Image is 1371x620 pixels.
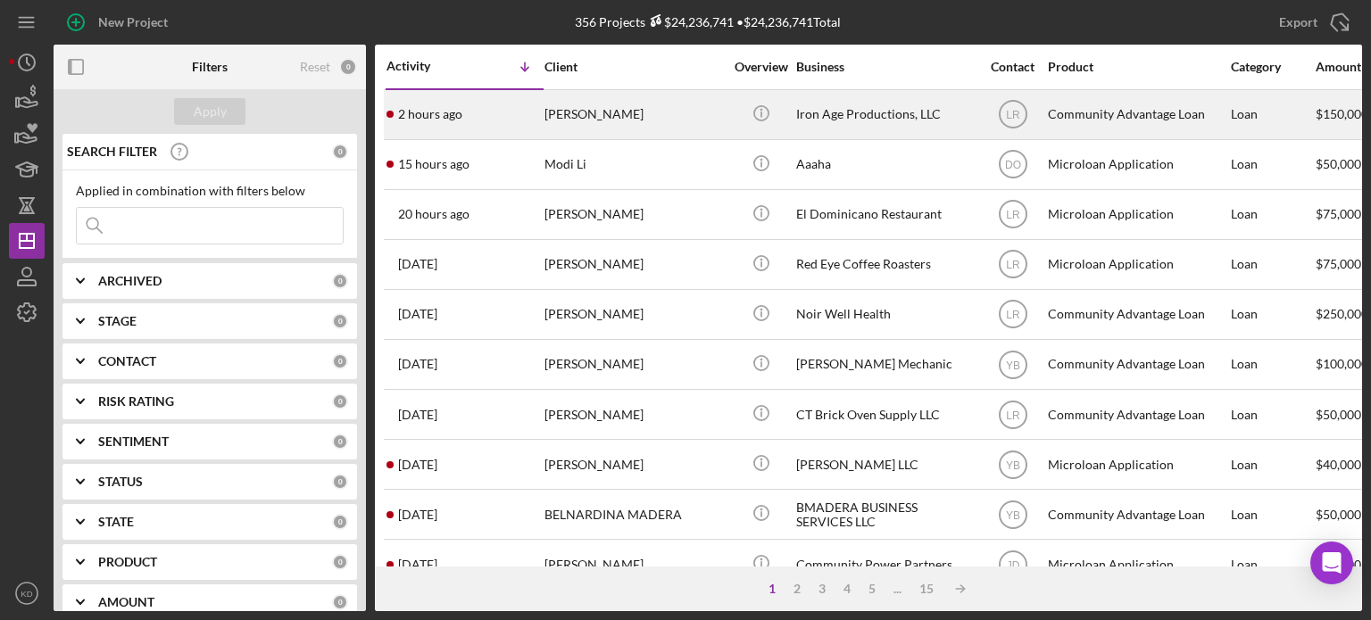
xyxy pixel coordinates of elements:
div: Loan [1231,91,1314,138]
div: [PERSON_NAME] [544,541,723,588]
time: 2025-09-17 18:41 [398,458,437,472]
div: 0 [332,474,348,490]
span: $50,000 [1316,407,1361,422]
div: 3 [810,582,835,596]
b: STATUS [98,475,143,489]
time: 2025-09-17 16:26 [398,508,437,522]
div: [PERSON_NAME] [544,191,723,238]
time: 2025-09-23 14:51 [398,107,462,121]
div: Loan [1231,241,1314,288]
div: 1 [760,582,785,596]
div: New Project [98,4,168,40]
div: El Dominicano Restaurant [796,191,975,238]
div: Category [1231,60,1314,74]
div: Applied in combination with filters below [76,184,344,198]
time: 2025-09-19 14:23 [398,357,437,371]
div: 0 [332,273,348,289]
text: JD [1006,558,1019,571]
div: Export [1279,4,1317,40]
time: 2025-09-19 17:10 [398,307,437,321]
span: $50,000 [1316,156,1361,171]
div: Loan [1231,441,1314,488]
div: 0 [332,554,348,570]
b: CONTACT [98,354,156,368]
div: Microloan Application [1048,441,1226,488]
div: Overview [727,60,794,74]
div: [PERSON_NAME] [544,391,723,438]
div: Open Intercom Messenger [1310,541,1353,584]
text: YB [1005,459,1019,471]
span: $250,000 [1316,306,1368,321]
div: Microloan Application [1048,541,1226,588]
div: Client [544,60,723,74]
text: LR [1006,309,1020,321]
div: Community Advantage Loan [1048,391,1226,438]
div: Noir Well Health [796,291,975,338]
div: BELNARDINA MADERA [544,491,723,538]
div: Loan [1231,391,1314,438]
text: YB [1005,508,1019,521]
time: 2025-09-16 18:42 [398,558,437,572]
div: [PERSON_NAME] [544,291,723,338]
text: LR [1006,209,1020,221]
div: Activity [386,59,465,73]
div: Aaaha [796,141,975,188]
div: 15 [910,582,943,596]
span: $50,000 [1316,507,1361,522]
div: [PERSON_NAME] Mechanic [796,341,975,388]
button: New Project [54,4,186,40]
b: RISK RATING [98,394,174,409]
div: 0 [332,434,348,450]
text: KD [21,589,32,599]
button: KD [9,575,45,611]
b: Filters [192,60,228,74]
div: Business [796,60,975,74]
div: 4 [835,582,860,596]
text: LR [1006,109,1020,121]
b: PRODUCT [98,555,157,569]
div: Loan [1231,291,1314,338]
div: Reset [300,60,330,74]
text: DO [1005,159,1021,171]
div: Community Advantage Loan [1048,91,1226,138]
div: Community Advantage Loan [1048,491,1226,538]
div: Community Advantage Loan [1048,291,1226,338]
text: LR [1006,409,1020,421]
div: [PERSON_NAME] [544,91,723,138]
span: $40,000 [1316,457,1361,472]
b: SEARCH FILTER [67,145,157,159]
b: ARCHIVED [98,274,162,288]
div: Loan [1231,191,1314,238]
div: [PERSON_NAME] [544,341,723,388]
div: Loan [1231,541,1314,588]
b: AMOUNT [98,595,154,609]
div: Apply [194,98,227,125]
div: 0 [332,353,348,369]
div: Iron Age Productions, LLC [796,91,975,138]
span: $75,000 [1316,256,1361,271]
div: 0 [332,393,348,409]
button: Export [1261,4,1362,40]
button: Apply [174,98,245,125]
div: [PERSON_NAME] LLC [796,441,975,488]
div: $24,236,741 [645,14,734,29]
div: Loan [1231,341,1314,388]
span: $150,000 [1316,106,1368,121]
time: 2025-09-21 01:19 [398,257,437,271]
div: BMADERA BUSINESS SERVICES LLC [796,491,975,538]
div: 0 [332,594,348,610]
div: ... [885,582,910,596]
div: 0 [332,514,348,530]
div: Red Eye Coffee Roasters [796,241,975,288]
div: 0 [339,58,357,76]
div: Microloan Application [1048,241,1226,288]
b: STAGE [98,314,137,328]
div: 0 [332,144,348,160]
div: Product [1048,60,1226,74]
div: 5 [860,582,885,596]
div: Community Power Partners [796,541,975,588]
div: Microloan Application [1048,141,1226,188]
div: Loan [1231,141,1314,188]
div: [PERSON_NAME] [544,441,723,488]
b: SENTIMENT [98,434,169,449]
